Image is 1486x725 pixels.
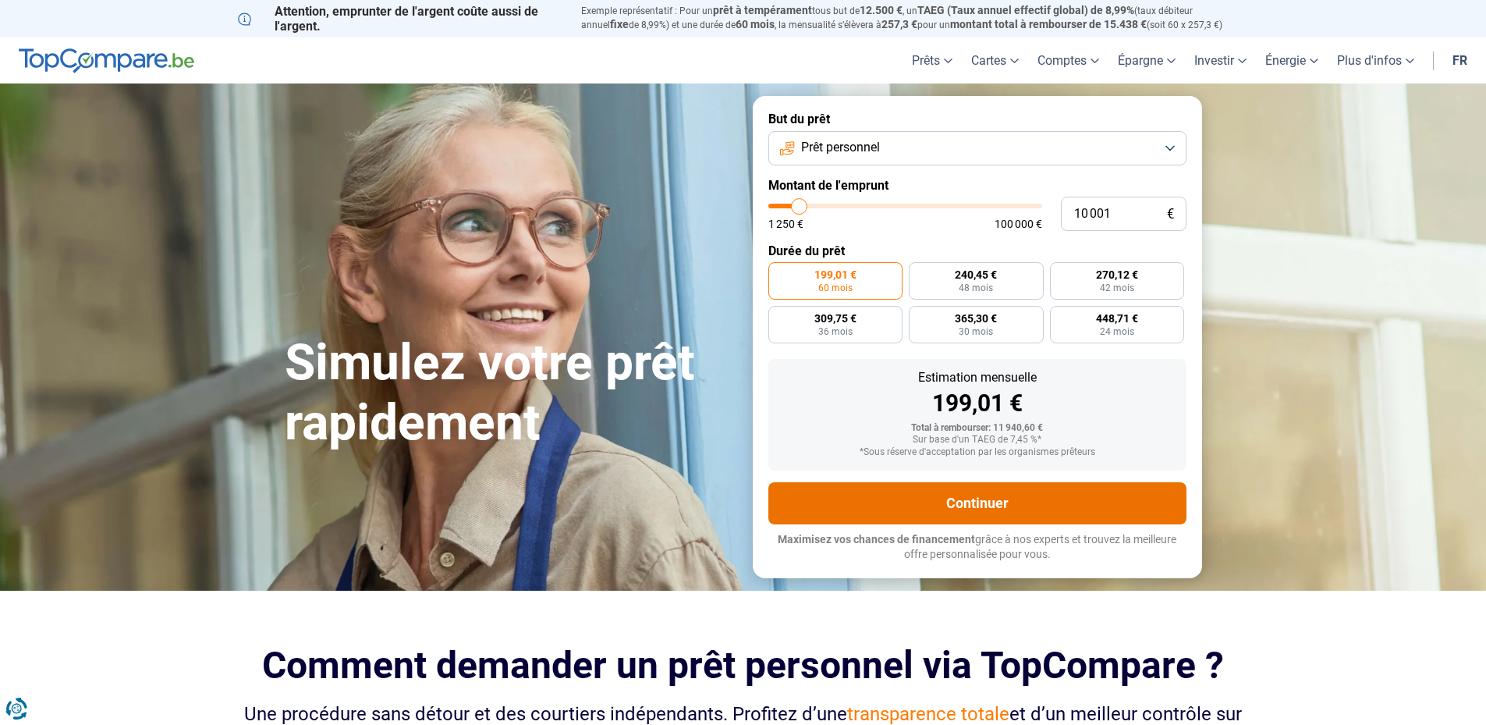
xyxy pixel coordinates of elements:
[781,435,1174,446] div: Sur base d'un TAEG de 7,45 %*
[1028,37,1108,84] a: Comptes
[1100,327,1134,336] span: 24 mois
[1096,313,1138,324] span: 448,71 €
[285,333,734,453] h1: Simulez votre prêt rapidement
[238,644,1249,687] h2: Comment demander un prêt personnel via TopCompare ?
[768,131,1186,165] button: Prêt personnel
[818,327,853,336] span: 36 mois
[581,4,1249,32] p: Exemple représentatif : Pour un tous but de , un (taux débiteur annuel de 8,99%) et une durée de ...
[814,313,856,324] span: 309,75 €
[768,532,1186,563] p: grâce à nos experts et trouvez la meilleure offre personnalisée pour vous.
[781,392,1174,415] div: 199,01 €
[955,313,997,324] span: 365,30 €
[768,219,803,229] span: 1 250 €
[1256,37,1328,84] a: Énergie
[860,4,903,16] span: 12.500 €
[768,112,1186,126] label: But du prêt
[847,703,1009,725] span: transparence totale
[781,423,1174,434] div: Total à rembourser: 11 940,60 €
[1185,37,1256,84] a: Investir
[768,243,1186,258] label: Durée du prêt
[903,37,962,84] a: Prêts
[768,178,1186,193] label: Montant de l'emprunt
[801,139,880,156] span: Prêt personnel
[1108,37,1185,84] a: Épargne
[610,18,629,30] span: fixe
[19,48,194,73] img: TopCompare
[1443,37,1477,84] a: fr
[959,283,993,293] span: 48 mois
[881,18,917,30] span: 257,3 €
[818,283,853,293] span: 60 mois
[736,18,775,30] span: 60 mois
[781,447,1174,458] div: *Sous réserve d'acceptation par les organismes prêteurs
[1328,37,1424,84] a: Plus d'infos
[962,37,1028,84] a: Cartes
[1096,269,1138,280] span: 270,12 €
[238,4,562,34] p: Attention, emprunter de l'argent coûte aussi de l'argent.
[778,533,975,546] span: Maximisez vos chances de financement
[781,371,1174,384] div: Estimation mensuelle
[955,269,997,280] span: 240,45 €
[959,327,993,336] span: 30 mois
[814,269,856,280] span: 199,01 €
[950,18,1147,30] span: montant total à rembourser de 15.438 €
[917,4,1134,16] span: TAEG (Taux annuel effectif global) de 8,99%
[713,4,812,16] span: prêt à tempérament
[1167,208,1174,221] span: €
[995,219,1042,229] span: 100 000 €
[1100,283,1134,293] span: 42 mois
[768,482,1186,524] button: Continuer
